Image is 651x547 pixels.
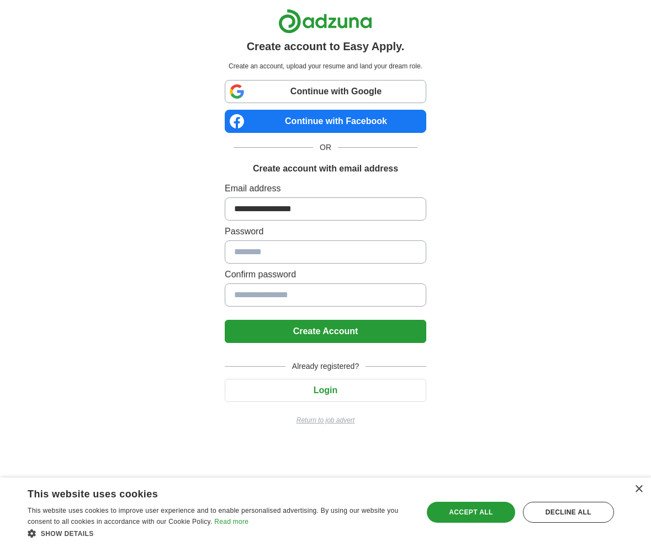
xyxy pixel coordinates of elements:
[28,484,384,501] div: This website uses cookies
[225,225,426,238] label: Password
[28,528,411,539] div: Show details
[41,530,94,538] span: Show details
[427,502,515,523] div: Accept all
[214,518,248,525] a: Read more, opens a new window
[313,142,338,153] span: OR
[523,502,614,523] div: Decline all
[225,385,426,395] a: Login
[634,485,643,494] div: Close
[225,415,426,425] a: Return to job advert
[227,61,424,71] p: Create an account, upload your resume and land your dream role.
[253,162,398,175] h1: Create account with email address
[278,9,372,34] img: Adzuna logo
[225,268,426,281] label: Confirm password
[285,361,366,372] span: Already registered?
[28,507,398,525] span: This website uses cookies to improve user experience and to enable personalised advertising. By u...
[225,379,426,402] button: Login
[225,80,426,103] a: Continue with Google
[247,38,405,55] h1: Create account to Easy Apply.
[225,320,426,343] button: Create Account
[225,182,426,195] label: Email address
[225,110,426,133] a: Continue with Facebook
